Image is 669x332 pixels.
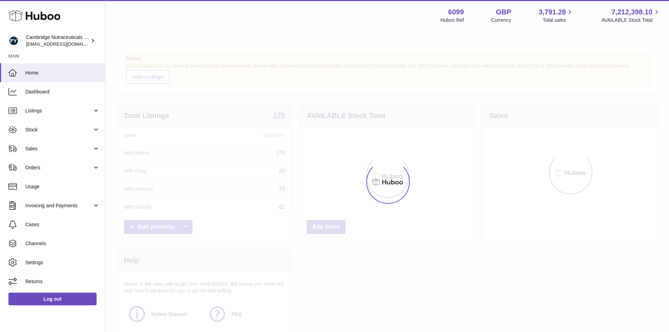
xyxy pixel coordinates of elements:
[25,183,100,190] span: Usage
[601,17,661,24] span: AVAILABLE Stock Total
[26,34,89,47] div: Cambridge Nutraceuticals Ltd
[543,17,574,24] span: Total sales
[25,278,100,285] span: Returns
[440,17,464,24] div: Huboo Ref
[25,202,92,209] span: Invoicing and Payments
[491,17,511,24] div: Currency
[539,7,574,24] a: 3,791.28 Total sales
[25,145,92,152] span: Sales
[601,7,661,24] a: 7,212,398.10 AVAILABLE Stock Total
[25,108,92,114] span: Listings
[25,89,100,95] span: Dashboard
[25,126,92,133] span: Stock
[25,70,100,76] span: Home
[539,7,566,17] span: 3,791.28
[448,7,464,17] strong: 6099
[25,259,100,266] span: Settings
[8,35,19,46] img: huboo@camnutra.com
[25,240,100,247] span: Channels
[26,41,103,47] span: [EMAIL_ADDRESS][DOMAIN_NAME]
[496,7,511,17] strong: GBP
[8,293,97,305] a: Log out
[25,221,100,228] span: Cases
[25,164,92,171] span: Orders
[611,7,652,17] span: 7,212,398.10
